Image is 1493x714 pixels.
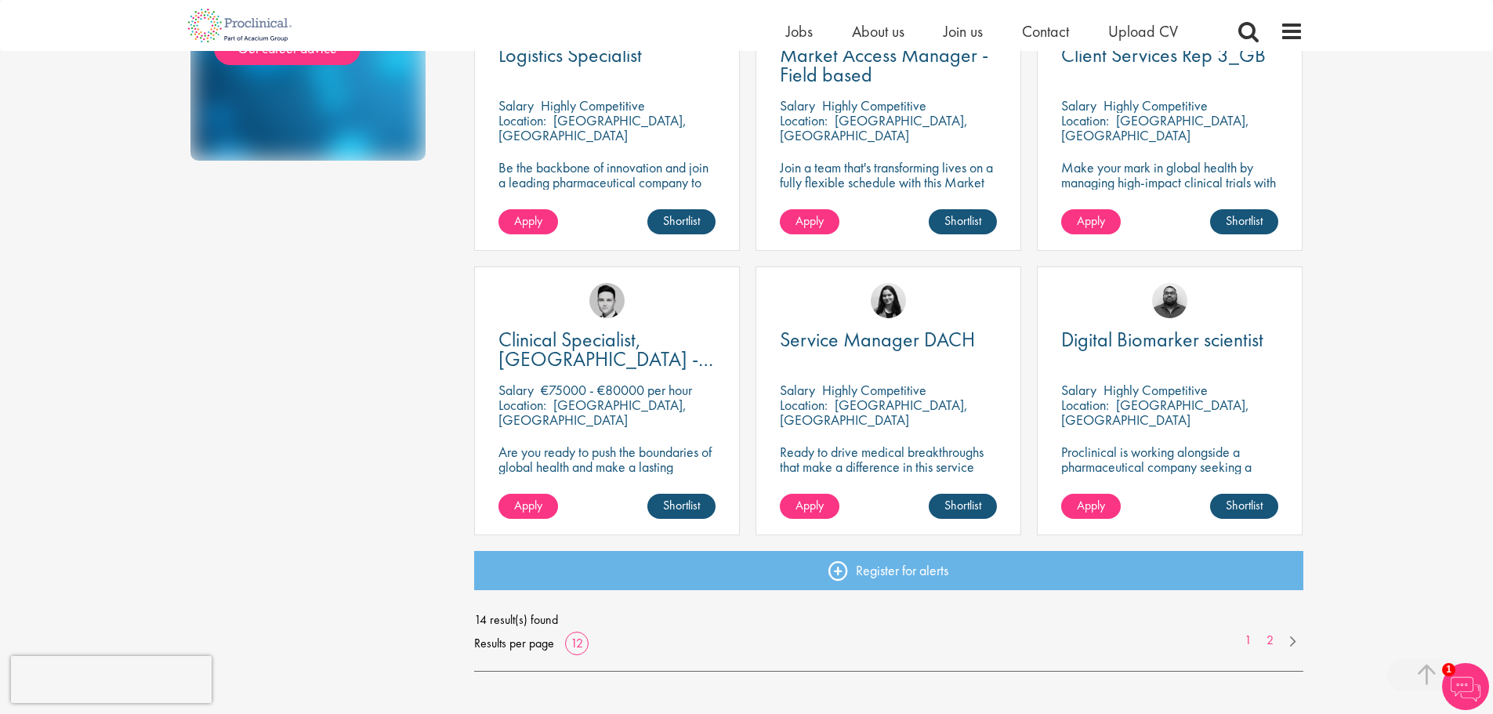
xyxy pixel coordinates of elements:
[780,444,997,489] p: Ready to drive medical breakthroughs that make a difference in this service manager position?
[1210,494,1278,519] a: Shortlist
[498,396,546,414] span: Location:
[1061,396,1249,429] p: [GEOGRAPHIC_DATA], [GEOGRAPHIC_DATA]
[498,111,546,129] span: Location:
[1077,212,1105,229] span: Apply
[498,330,716,369] a: Clinical Specialist, [GEOGRAPHIC_DATA] - Cardiac
[498,111,687,144] p: [GEOGRAPHIC_DATA], [GEOGRAPHIC_DATA]
[541,381,692,399] p: €75000 - €80000 per hour
[780,42,988,88] span: Market Access Manager - Field based
[474,551,1303,590] a: Register for alerts
[1061,160,1278,205] p: Make your mark in global health by managing high-impact clinical trials with a leading CRO.
[780,326,975,353] span: Service Manager DACH
[1022,21,1069,42] a: Contact
[780,209,839,234] a: Apply
[780,396,828,414] span: Location:
[822,96,926,114] p: Highly Competitive
[1061,494,1121,519] a: Apply
[795,497,824,513] span: Apply
[1061,111,1109,129] span: Location:
[1442,663,1489,710] img: Chatbot
[589,283,625,318] img: Connor Lynes
[1061,326,1263,353] span: Digital Biomarker scientist
[929,494,997,519] a: Shortlist
[498,45,716,65] a: Logistics Specialist
[1061,45,1278,65] a: Client Services Rep 3_GB
[780,494,839,519] a: Apply
[647,494,716,519] a: Shortlist
[1103,381,1208,399] p: Highly Competitive
[1061,209,1121,234] a: Apply
[929,209,997,234] a: Shortlist
[498,326,713,392] span: Clinical Specialist, [GEOGRAPHIC_DATA] - Cardiac
[786,21,813,42] a: Jobs
[514,497,542,513] span: Apply
[944,21,983,42] a: Join us
[1237,632,1259,650] a: 1
[1077,497,1105,513] span: Apply
[780,96,815,114] span: Salary
[1259,632,1281,650] a: 2
[541,96,645,114] p: Highly Competitive
[780,330,997,350] a: Service Manager DACH
[795,212,824,229] span: Apply
[498,42,642,68] span: Logistics Specialist
[780,111,828,129] span: Location:
[1061,42,1266,68] span: Client Services Rep 3_GB
[1061,96,1096,114] span: Salary
[498,494,558,519] a: Apply
[498,160,716,219] p: Be the backbone of innovation and join a leading pharmaceutical company to help keep life-changin...
[1061,396,1109,414] span: Location:
[1061,330,1278,350] a: Digital Biomarker scientist
[474,608,1303,632] span: 14 result(s) found
[565,635,589,651] a: 12
[780,111,968,144] p: [GEOGRAPHIC_DATA], [GEOGRAPHIC_DATA]
[498,381,534,399] span: Salary
[1061,444,1278,519] p: Proclinical is working alongside a pharmaceutical company seeking a Digital Biomarker Scientist t...
[474,632,554,655] span: Results per page
[780,396,968,429] p: [GEOGRAPHIC_DATA], [GEOGRAPHIC_DATA]
[1210,209,1278,234] a: Shortlist
[1103,96,1208,114] p: Highly Competitive
[871,283,906,318] img: Indre Stankeviciute
[11,656,212,703] iframe: reCAPTCHA
[1152,283,1187,318] img: Ashley Bennett
[498,96,534,114] span: Salary
[647,209,716,234] a: Shortlist
[852,21,904,42] a: About us
[498,396,687,429] p: [GEOGRAPHIC_DATA], [GEOGRAPHIC_DATA]
[1442,663,1455,676] span: 1
[498,209,558,234] a: Apply
[1061,381,1096,399] span: Salary
[780,160,997,205] p: Join a team that's transforming lives on a fully flexible schedule with this Market Access Manage...
[1108,21,1178,42] a: Upload CV
[514,212,542,229] span: Apply
[822,381,926,399] p: Highly Competitive
[780,45,997,85] a: Market Access Manager - Field based
[498,444,716,519] p: Are you ready to push the boundaries of global health and make a lasting impact? This role at a h...
[780,381,815,399] span: Salary
[1061,111,1249,144] p: [GEOGRAPHIC_DATA], [GEOGRAPHIC_DATA]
